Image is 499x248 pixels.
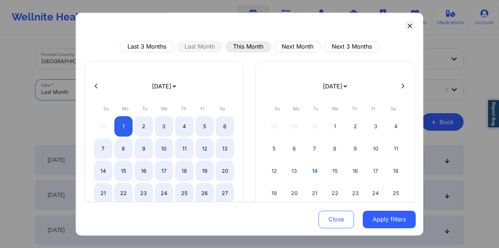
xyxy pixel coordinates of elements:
abbr: Monday [293,106,300,111]
abbr: Saturday [220,106,225,111]
div: Sat Sep 20 2025 [216,161,234,181]
div: Tue Sep 02 2025 [134,116,153,137]
div: Thu Oct 02 2025 [346,116,365,137]
abbr: Thursday [352,106,357,111]
abbr: Tuesday [313,106,318,111]
abbr: Wednesday [332,106,338,111]
div: Wed Sep 17 2025 [155,161,174,181]
div: Sun Oct 19 2025 [265,183,283,203]
div: Fri Oct 17 2025 [366,161,385,181]
div: Wed Sep 10 2025 [155,138,174,159]
button: This Month [225,41,271,52]
button: Close [319,210,354,228]
div: Tue Sep 16 2025 [134,161,153,181]
abbr: Sunday [274,106,280,111]
div: Mon Sep 08 2025 [114,138,133,159]
div: Thu Sep 04 2025 [175,116,194,137]
div: Sat Oct 11 2025 [386,138,405,159]
div: Sun Oct 05 2025 [265,138,283,159]
div: Mon Oct 06 2025 [285,138,304,159]
button: Apply filters [363,210,416,228]
div: Fri Sep 19 2025 [195,161,214,181]
div: Thu Sep 11 2025 [175,138,194,159]
div: Fri Oct 03 2025 [366,116,385,137]
div: Wed Sep 03 2025 [155,116,174,137]
abbr: Saturday [391,106,396,111]
div: Sat Oct 04 2025 [386,116,405,137]
abbr: Friday [201,106,205,111]
button: Last 3 Months [120,41,174,52]
abbr: Monday [122,106,129,111]
div: Sat Sep 06 2025 [216,116,234,137]
div: Tue Sep 23 2025 [134,183,153,203]
div: Sun Oct 12 2025 [265,161,283,181]
abbr: Wednesday [161,106,167,111]
div: Tue Oct 21 2025 [305,183,324,203]
div: Fri Oct 24 2025 [366,183,385,203]
div: Thu Oct 16 2025 [346,161,365,181]
div: Sat Oct 25 2025 [386,183,405,203]
div: Tue Oct 07 2025 [305,138,324,159]
div: Sun Sep 21 2025 [94,183,113,203]
div: Wed Oct 01 2025 [326,116,344,137]
div: Mon Sep 15 2025 [114,161,133,181]
div: Wed Oct 08 2025 [326,138,344,159]
div: Thu Oct 09 2025 [346,138,365,159]
div: Thu Sep 25 2025 [175,183,194,203]
button: Next Month [274,41,321,52]
div: Fri Oct 10 2025 [366,138,385,159]
div: Sun Sep 14 2025 [94,161,113,181]
div: Fri Sep 26 2025 [195,183,214,203]
abbr: Thursday [181,106,186,111]
div: Wed Oct 22 2025 [326,183,344,203]
div: Fri Sep 05 2025 [195,116,214,137]
div: Mon Sep 01 2025 [114,116,133,137]
div: Tue Oct 14 2025 [305,161,324,181]
div: Sun Sep 07 2025 [94,138,113,159]
abbr: Tuesday [142,106,147,111]
abbr: Friday [372,106,376,111]
div: Wed Oct 15 2025 [326,161,344,181]
div: Sat Sep 13 2025 [216,138,234,159]
div: Thu Sep 18 2025 [175,161,194,181]
div: Fri Sep 12 2025 [195,138,214,159]
div: Sat Sep 27 2025 [216,183,234,203]
button: Last Month [177,41,222,52]
div: Sat Oct 18 2025 [386,161,405,181]
abbr: Sunday [103,106,109,111]
div: Mon Sep 22 2025 [114,183,133,203]
div: Thu Oct 23 2025 [346,183,365,203]
div: Tue Sep 09 2025 [134,138,153,159]
div: Mon Oct 20 2025 [285,183,304,203]
div: Mon Oct 13 2025 [285,161,304,181]
div: Wed Sep 24 2025 [155,183,174,203]
button: Next 3 Months [324,41,380,52]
